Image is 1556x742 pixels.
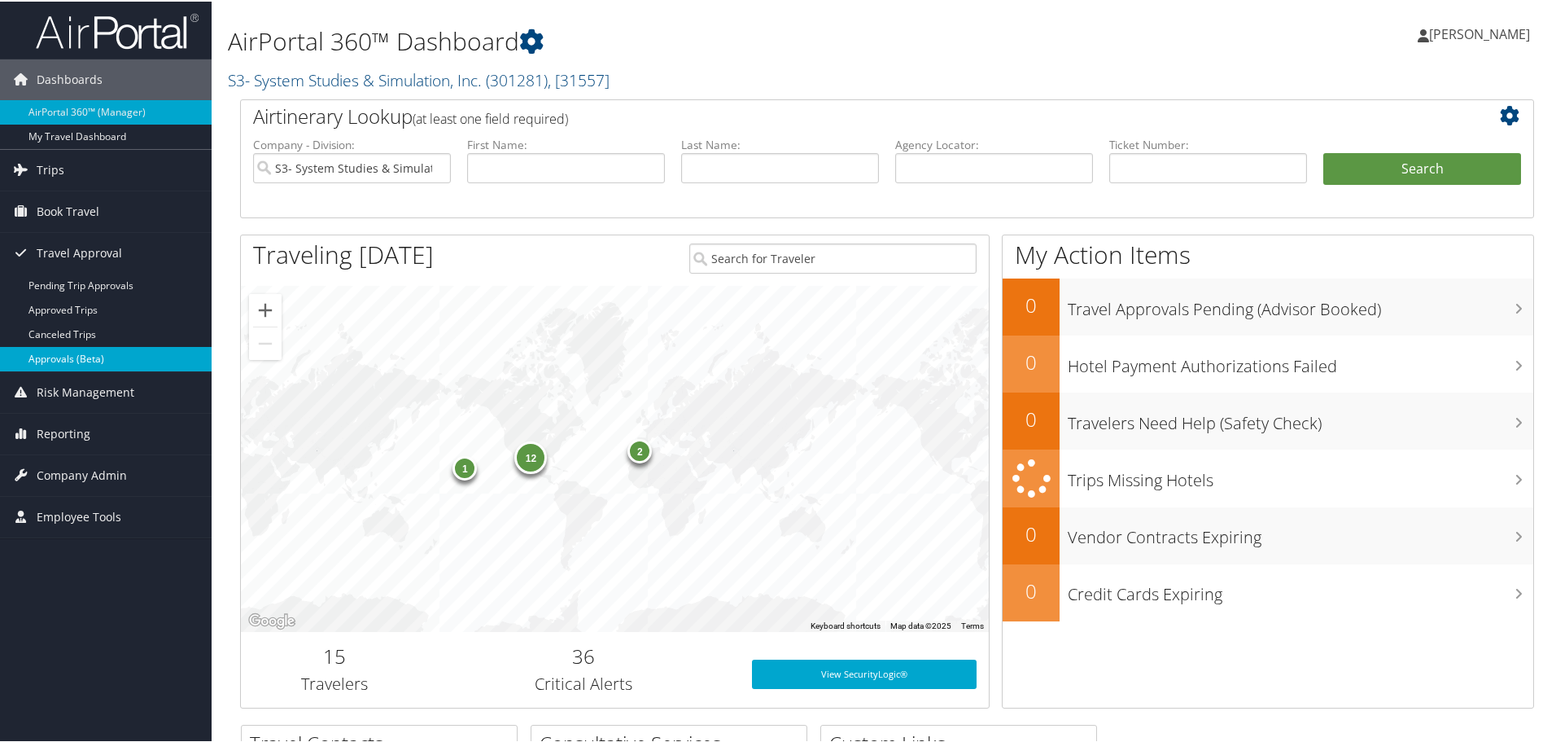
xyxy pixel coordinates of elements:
label: Last Name: [681,135,879,151]
h2: 0 [1003,576,1060,604]
a: 0Travelers Need Help (Safety Check) [1003,391,1533,448]
h3: Trips Missing Hotels [1068,459,1533,490]
span: ( 301281 ) [486,68,548,90]
button: Zoom out [249,326,282,358]
img: airportal-logo.png [36,11,199,49]
a: View SecurityLogic® [752,658,977,687]
h3: Credit Cards Expiring [1068,573,1533,604]
div: 1 [452,454,477,479]
img: Google [245,609,299,630]
input: Search for Traveler [689,242,977,272]
h3: Critical Alerts [440,671,728,694]
h2: 0 [1003,404,1060,432]
span: Book Travel [37,190,99,231]
span: Trips [37,148,64,189]
button: Zoom in [249,292,282,325]
div: 2 [627,437,652,462]
span: Map data ©2025 [890,620,951,629]
a: 0Travel Approvals Pending (Advisor Booked) [1003,277,1533,334]
a: Terms (opens in new tab) [961,620,984,629]
h1: My Action Items [1003,236,1533,270]
h2: Airtinerary Lookup [253,101,1414,129]
h2: 36 [440,641,728,669]
h2: 0 [1003,519,1060,547]
span: (at least one field required) [413,108,568,126]
span: Travel Approval [37,231,122,272]
label: Ticket Number: [1109,135,1307,151]
button: Keyboard shortcuts [811,619,881,630]
span: Employee Tools [37,495,121,536]
label: Agency Locator: [895,135,1093,151]
button: Search [1323,151,1521,184]
h2: 0 [1003,290,1060,318]
h3: Travelers [253,671,416,694]
span: Dashboards [37,58,103,99]
a: 0Vendor Contracts Expiring [1003,506,1533,563]
a: Open this area in Google Maps (opens a new window) [245,609,299,630]
a: 0Hotel Payment Authorizations Failed [1003,334,1533,391]
h1: AirPortal 360™ Dashboard [228,23,1107,57]
a: [PERSON_NAME] [1418,8,1546,57]
span: , [ 31557 ] [548,68,610,90]
a: Trips Missing Hotels [1003,448,1533,506]
label: Company - Division: [253,135,451,151]
a: S3- System Studies & Simulation, Inc. [228,68,610,90]
h3: Vendor Contracts Expiring [1068,516,1533,547]
a: 0Credit Cards Expiring [1003,563,1533,620]
h3: Hotel Payment Authorizations Failed [1068,345,1533,376]
h3: Travelers Need Help (Safety Check) [1068,402,1533,433]
span: Reporting [37,412,90,453]
h2: 0 [1003,347,1060,375]
span: [PERSON_NAME] [1429,24,1530,42]
div: 12 [514,440,547,472]
h3: Travel Approvals Pending (Advisor Booked) [1068,288,1533,319]
h2: 15 [253,641,416,669]
span: Company Admin [37,454,127,494]
label: First Name: [467,135,665,151]
span: Risk Management [37,371,134,411]
h1: Traveling [DATE] [253,236,434,270]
